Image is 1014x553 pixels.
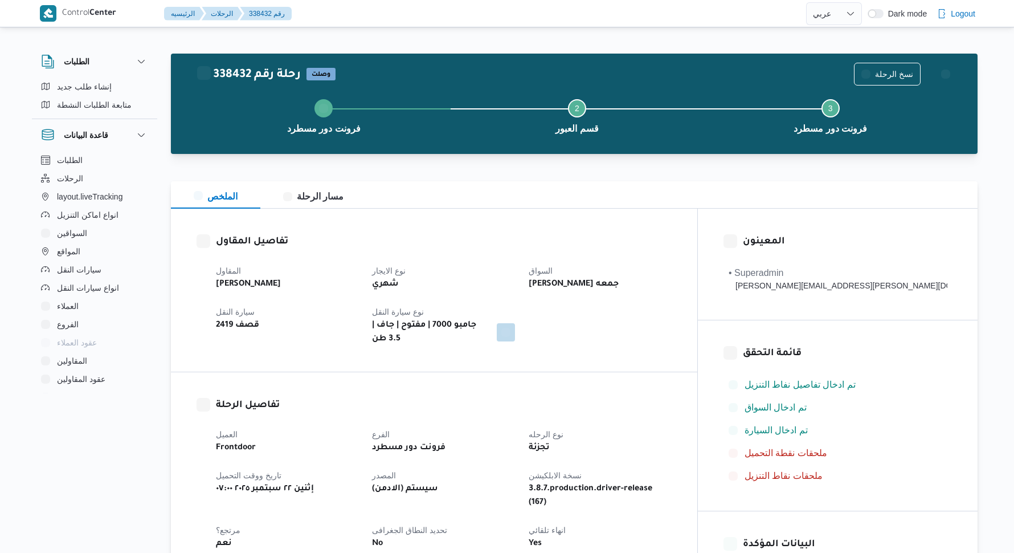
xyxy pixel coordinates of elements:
button: الرئيسيه [164,7,204,21]
button: ملحقات نقاط التنزيل [724,467,952,485]
span: سيارات النقل [57,263,101,276]
span: المقاولين [57,354,87,368]
span: السواق [529,266,553,275]
span: تم ادخال السواق [745,401,807,414]
button: السواقين [36,224,153,242]
span: تم ادخال السيارة [745,424,808,437]
svg: Step 1 is complete [319,104,328,113]
b: Frontdoor [216,441,256,455]
button: اجهزة التليفون [36,388,153,406]
b: Yes [529,537,542,551]
b: تجزئة [529,441,550,455]
button: Actions [934,63,957,86]
b: إثنين ٢٢ سبتمبر ٢٠٢٥ ٠٧:٠٠ [216,482,314,496]
span: العميل [216,430,238,439]
span: السواقين [57,226,87,240]
button: المقاولين [36,352,153,370]
span: نوع الايجار [372,266,406,275]
span: • Superadmin mohamed.nabil@illa.com.eg [729,266,947,292]
button: layout.liveTracking [36,188,153,206]
div: الطلبات [32,78,157,119]
b: Center [89,9,116,18]
span: تم ادخال تفاصيل نفاط التنزيل [745,380,856,389]
span: فرونت دور مسطرد [287,122,361,136]
b: No [372,537,383,551]
h3: تفاصيل الرحلة [216,398,672,413]
b: (سيستم (الادمن [372,482,438,496]
span: إنشاء طلب جديد [57,80,112,93]
button: الرحلات [202,7,242,21]
button: فرونت دور مسطرد [197,86,451,145]
b: [PERSON_NAME] [216,278,281,291]
span: Dark mode [884,9,927,18]
span: المواقع [57,245,80,258]
span: اجهزة التليفون [57,391,104,404]
span: layout.liveTracking [57,190,122,204]
span: الفروع [57,318,79,331]
span: عقود المقاولين [57,372,105,386]
span: فرونت دور مسطرد [794,122,867,136]
button: سيارات النقل [36,261,153,279]
span: المصدر [372,471,396,480]
span: نسخ الرحلة [875,67,913,81]
b: 3.8.7.production.driver-release (167) [529,482,669,510]
span: الطلبات [57,153,83,167]
span: تم ادخال تفاصيل نفاط التنزيل [745,378,856,392]
h3: تفاصيل المقاول [216,234,672,250]
h3: قاعدة البيانات [64,128,108,142]
span: نوع سيارة النقل [372,307,424,316]
span: عقود العملاء [57,336,97,349]
span: ملحقات نقاط التنزيل [745,469,823,483]
button: تم ادخال تفاصيل نفاط التنزيل [724,376,952,394]
button: المواقع [36,242,153,261]
h3: قائمة التحقق [743,346,952,361]
b: وصلت [312,71,330,78]
b: قصف 2419 [216,319,259,332]
b: جامبو 7000 | مفتوح | جاف | 3.5 طن [372,319,488,346]
button: ملحقات نقطة التحميل [724,444,952,462]
button: تم ادخال السواق [724,399,952,417]
button: الفروع [36,315,153,334]
b: [PERSON_NAME] جمعه [529,278,619,291]
span: انواع اماكن التنزيل [57,208,118,222]
button: قاعدة البيانات [41,128,148,142]
button: نسخ الرحلة [854,63,921,86]
div: • Superadmin [729,266,947,280]
span: تاريخ ووقت التحميل [216,471,281,480]
span: نسخة الابلكيشن [529,471,582,480]
button: عقود المقاولين [36,370,153,388]
button: انواع اماكن التنزيل [36,206,153,224]
span: ملحقات نقاط التنزيل [745,471,823,481]
button: الرحلات [36,169,153,188]
span: تحديد النطاق الجغرافى [372,526,447,535]
span: العملاء [57,299,79,313]
span: الملخص [194,192,238,201]
span: تم ادخال السواق [745,402,807,412]
button: عقود العملاء [36,334,153,352]
span: الفرع [372,430,390,439]
button: الطلبات [36,151,153,169]
b: نعم [216,537,232,551]
span: مسار الرحلة [283,192,344,201]
button: إنشاء طلب جديد [36,78,153,96]
h3: البيانات المؤكدة [743,537,952,552]
h3: الطلبات [64,55,89,68]
span: الرحلات [57,172,83,185]
span: متابعة الطلبات النشطة [57,98,132,112]
button: قسم العبور [451,86,704,145]
span: وصلت [306,68,336,80]
div: قاعدة البيانات [32,151,157,398]
button: متابعة الطلبات النشطة [36,96,153,114]
span: قسم العبور [555,122,598,136]
button: Logout [933,2,980,25]
span: تم ادخال السيارة [745,425,808,435]
img: X8yXhbKr1z7QwAAAABJRU5ErkJggg== [40,5,56,22]
span: انواع سيارات النقل [57,281,119,295]
span: 2 [575,104,579,113]
button: العملاء [36,297,153,315]
span: ملحقات نقطة التحميل [745,448,827,458]
span: انهاء تلقائي [529,526,566,535]
span: مرتجع؟ [216,526,240,535]
span: ملحقات نقطة التحميل [745,446,827,460]
b: شهري [372,278,399,291]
